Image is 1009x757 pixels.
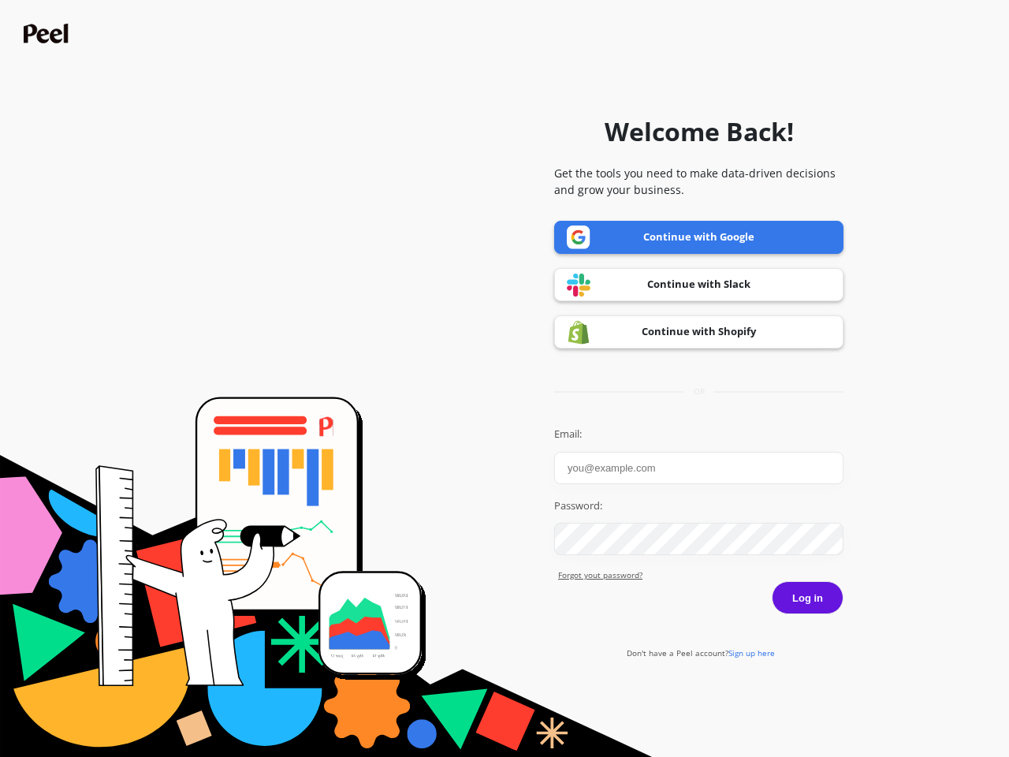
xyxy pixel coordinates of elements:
[772,581,843,614] button: Log in
[728,647,775,658] span: Sign up here
[605,113,794,151] h1: Welcome Back!
[554,315,843,349] a: Continue with Shopify
[554,268,843,301] a: Continue with Slack
[627,647,775,658] a: Don't have a Peel account?Sign up here
[554,452,843,484] input: you@example.com
[554,221,843,254] a: Continue with Google
[567,226,590,249] img: Google logo
[554,498,843,514] label: Password:
[558,569,843,581] a: Forgot yout password?
[554,427,843,442] label: Email:
[554,386,843,397] div: or
[567,320,590,345] img: Shopify logo
[567,273,590,297] img: Slack logo
[24,24,73,43] img: Peel
[554,165,843,198] p: Get the tools you need to make data-driven decisions and grow your business.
